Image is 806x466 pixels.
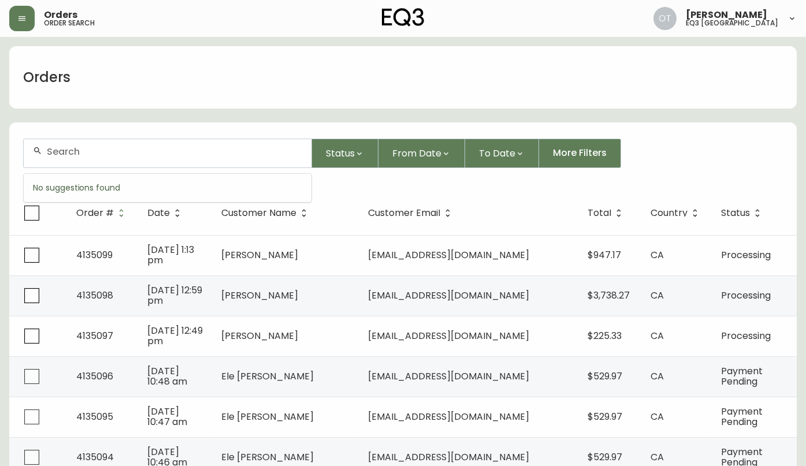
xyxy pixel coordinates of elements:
[76,208,129,218] span: Order #
[721,208,765,218] span: Status
[588,248,621,262] span: $947.17
[721,289,771,302] span: Processing
[686,10,767,20] span: [PERSON_NAME]
[221,248,298,262] span: [PERSON_NAME]
[721,248,771,262] span: Processing
[76,248,113,262] span: 4135099
[23,68,70,87] h1: Orders
[651,329,664,342] span: CA
[221,208,311,218] span: Customer Name
[368,410,529,423] span: [EMAIL_ADDRESS][DOMAIN_NAME]
[539,139,621,168] button: More Filters
[147,243,194,267] span: [DATE] 1:13 pm
[651,450,664,464] span: CA
[147,208,185,218] span: Date
[76,370,113,383] span: 4135096
[382,8,425,27] img: logo
[147,210,170,217] span: Date
[76,450,114,464] span: 4135094
[368,370,529,383] span: [EMAIL_ADDRESS][DOMAIN_NAME]
[721,329,771,342] span: Processing
[76,410,113,423] span: 4135095
[24,174,311,202] div: No suggestions found
[465,139,539,168] button: To Date
[368,210,440,217] span: Customer Email
[368,208,455,218] span: Customer Email
[221,210,296,217] span: Customer Name
[392,146,441,161] span: From Date
[312,139,378,168] button: Status
[686,20,778,27] h5: eq3 [GEOGRAPHIC_DATA]
[588,210,611,217] span: Total
[651,248,664,262] span: CA
[368,248,529,262] span: [EMAIL_ADDRESS][DOMAIN_NAME]
[147,324,203,348] span: [DATE] 12:49 pm
[44,10,77,20] span: Orders
[588,289,630,302] span: $3,738.27
[721,405,763,428] span: Payment Pending
[221,370,314,383] span: Ele [PERSON_NAME]
[651,210,688,217] span: Country
[221,450,314,464] span: Ele [PERSON_NAME]
[651,370,664,383] span: CA
[721,210,750,217] span: Status
[368,450,529,464] span: [EMAIL_ADDRESS][DOMAIN_NAME]
[221,410,314,423] span: Ele [PERSON_NAME]
[588,450,622,464] span: $529.97
[651,410,664,423] span: CA
[653,7,677,30] img: 5d4d18d254ded55077432b49c4cb2919
[588,208,626,218] span: Total
[588,410,622,423] span: $529.97
[368,329,529,342] span: [EMAIL_ADDRESS][DOMAIN_NAME]
[147,364,187,388] span: [DATE] 10:48 am
[221,329,298,342] span: [PERSON_NAME]
[76,289,113,302] span: 4135098
[651,289,664,302] span: CA
[221,289,298,302] span: [PERSON_NAME]
[326,146,355,161] span: Status
[651,208,703,218] span: Country
[553,147,607,159] span: More Filters
[47,146,302,157] input: Search
[368,289,529,302] span: [EMAIL_ADDRESS][DOMAIN_NAME]
[588,370,622,383] span: $529.97
[147,405,187,428] span: [DATE] 10:47 am
[76,210,114,217] span: Order #
[588,329,622,342] span: $225.33
[44,20,95,27] h5: order search
[378,139,465,168] button: From Date
[147,284,202,307] span: [DATE] 12:59 pm
[479,146,515,161] span: To Date
[76,329,113,342] span: 4135097
[721,364,763,388] span: Payment Pending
